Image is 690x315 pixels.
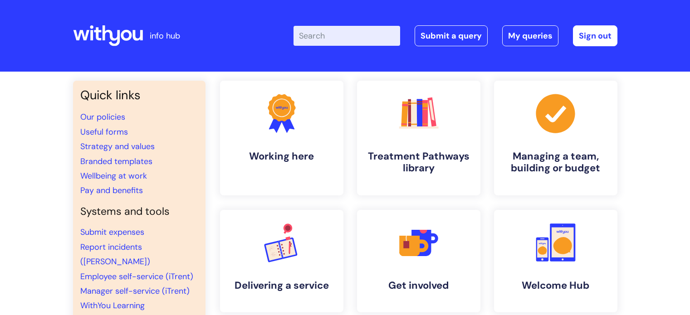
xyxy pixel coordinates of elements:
h4: Delivering a service [227,280,336,291]
a: Managing a team, building or budget [494,81,617,195]
a: Useful forms [80,126,128,137]
input: Search [294,26,400,46]
a: Welcome Hub [494,210,617,312]
a: Strategy and values [80,141,155,152]
a: My queries [502,25,558,46]
a: Pay and benefits [80,185,143,196]
a: Manager self-service (iTrent) [80,286,190,296]
h4: Welcome Hub [501,280,610,291]
div: | - [294,25,617,46]
a: Wellbeing at work [80,170,147,181]
p: info hub [150,29,180,43]
a: Submit a query [415,25,488,46]
a: Employee self-service (iTrent) [80,271,193,282]
a: Report incidents ([PERSON_NAME]) [80,242,150,267]
h4: Working here [227,150,336,162]
a: Sign out [573,25,617,46]
h4: Systems and tools [80,205,198,218]
h3: Quick links [80,88,198,102]
h4: Managing a team, building or budget [501,150,610,174]
h4: Treatment Pathways library [364,150,473,174]
a: Delivering a service [220,210,343,312]
a: Submit expenses [80,227,144,237]
a: Get involved [357,210,480,312]
a: Treatment Pathways library [357,81,480,195]
a: Our policies [80,111,125,122]
a: Working here [220,81,343,195]
a: WithYou Learning [80,300,145,311]
a: Branded templates [80,156,152,167]
h4: Get involved [364,280,473,291]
